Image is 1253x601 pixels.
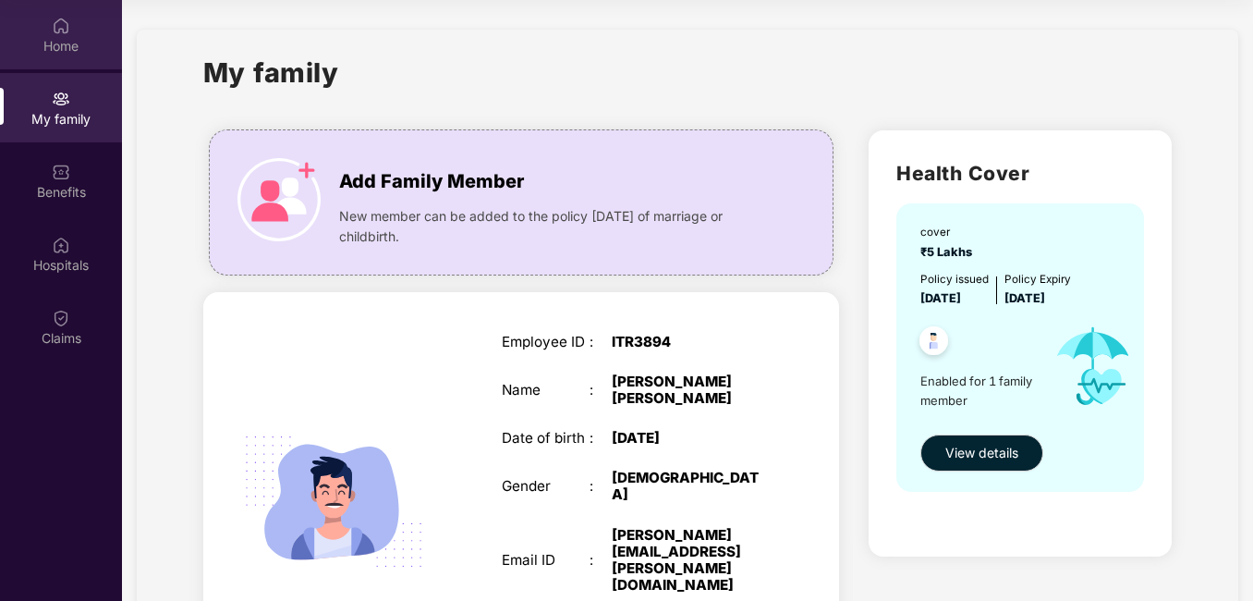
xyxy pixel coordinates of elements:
div: Policy issued [920,271,989,288]
img: svg+xml;base64,PHN2ZyB4bWxucz0iaHR0cDovL3d3dy53My5vcmcvMjAwMC9zdmciIHdpZHRoPSI0OC45NDMiIGhlaWdodD... [911,321,956,366]
span: [DATE] [1004,291,1045,305]
div: [PERSON_NAME] [PERSON_NAME] [612,374,765,407]
img: icon [1040,308,1148,425]
img: svg+xml;base64,PHN2ZyBpZD0iSG9tZSIgeG1sbnM9Imh0dHA6Ly93d3cudzMub3JnLzIwMDAvc3ZnIiB3aWR0aD0iMjAiIG... [52,17,70,35]
div: : [590,334,612,350]
div: Name [502,382,590,399]
div: Date of birth [502,430,590,447]
div: [PERSON_NAME][EMAIL_ADDRESS][PERSON_NAME][DOMAIN_NAME] [612,527,765,595]
img: svg+xml;base64,PHN2ZyB3aWR0aD0iMjAiIGhlaWdodD0iMjAiIHZpZXdCb3g9IjAgMCAyMCAyMCIgZmlsbD0ibm9uZSIgeG... [52,90,70,108]
img: svg+xml;base64,PHN2ZyBpZD0iSG9zcGl0YWxzIiB4bWxucz0iaHR0cDovL3d3dy53My5vcmcvMjAwMC9zdmciIHdpZHRoPS... [52,236,70,254]
div: cover [920,224,978,240]
h1: My family [203,52,339,93]
span: Add Family Member [339,167,524,196]
span: ₹5 Lakhs [920,245,978,259]
div: Employee ID [502,334,590,350]
h2: Health Cover [896,158,1144,189]
div: Policy Expiry [1004,271,1071,288]
div: : [590,430,612,447]
img: svg+xml;base64,PHN2ZyBpZD0iQmVuZWZpdHMiIHhtbG5zPSJodHRwOi8vd3d3LnczLm9yZy8yMDAwL3N2ZyIgd2lkdGg9Ij... [52,163,70,181]
div: [DEMOGRAPHIC_DATA] [612,470,765,503]
div: ITR3894 [612,334,765,350]
div: Email ID [502,552,590,569]
div: Gender [502,478,590,495]
div: [DATE] [612,430,765,447]
span: New member can be added to the policy [DATE] of marriage or childbirth. [339,206,765,247]
span: [DATE] [920,291,961,305]
span: Enabled for 1 family member [920,372,1039,410]
div: : [590,552,612,569]
div: : [590,382,612,399]
img: svg+xml;base64,PHN2ZyBpZD0iQ2xhaW0iIHhtbG5zPSJodHRwOi8vd3d3LnczLm9yZy8yMDAwL3N2ZyIgd2lkdGg9IjIwIi... [52,309,70,327]
span: View details [945,443,1018,463]
button: View details [920,435,1043,472]
div: : [590,478,612,495]
img: icon [237,158,321,241]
